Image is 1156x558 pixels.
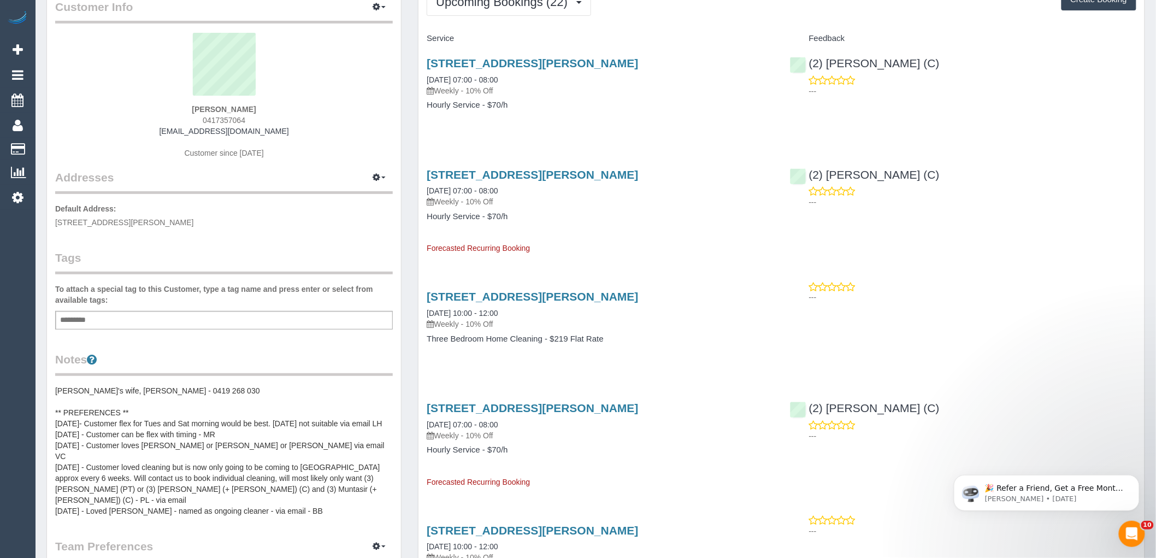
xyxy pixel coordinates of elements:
[809,197,1136,208] p: ---
[203,116,245,125] span: 0417357064
[427,75,498,84] a: [DATE] 07:00 - 08:00
[809,86,1136,97] p: ---
[427,57,638,69] a: [STREET_ADDRESS][PERSON_NAME]
[55,385,393,516] pre: [PERSON_NAME]'s wife, [PERSON_NAME] - 0419 268 030 ** PREFERENCES ** [DATE]- Customer flex for Tu...
[427,309,498,318] a: [DATE] 10:00 - 12:00
[1119,521,1145,547] iframe: Intercom live chat
[55,284,393,306] label: To attach a special tag to this Customer, type a tag name and press enter or select from availabl...
[427,334,773,344] h4: Three Bedroom Home Cleaning - $219 Flat Rate
[55,218,194,227] span: [STREET_ADDRESS][PERSON_NAME]
[790,57,940,69] a: (2) [PERSON_NAME] (C)
[55,203,116,214] label: Default Address:
[185,149,264,157] span: Customer since [DATE]
[1141,521,1154,530] span: 10
[427,186,498,195] a: [DATE] 07:00 - 08:00
[427,420,498,429] a: [DATE] 07:00 - 08:00
[427,402,638,414] a: [STREET_ADDRESS][PERSON_NAME]
[160,127,289,136] a: [EMAIL_ADDRESS][DOMAIN_NAME]
[427,196,773,207] p: Weekly - 10% Off
[427,244,530,252] span: Forecasted Recurring Booking
[427,290,638,303] a: [STREET_ADDRESS][PERSON_NAME]
[427,524,638,537] a: [STREET_ADDRESS][PERSON_NAME]
[790,402,940,414] a: (2) [PERSON_NAME] (C)
[55,250,393,274] legend: Tags
[427,212,773,221] h4: Hourly Service - $70/h
[809,292,1136,303] p: ---
[427,85,773,96] p: Weekly - 10% Off
[192,105,256,114] strong: [PERSON_NAME]
[427,168,638,181] a: [STREET_ADDRESS][PERSON_NAME]
[790,168,940,181] a: (2) [PERSON_NAME] (C)
[427,319,773,330] p: Weekly - 10% Off
[937,452,1156,528] iframe: Intercom notifications message
[809,526,1136,537] p: ---
[427,542,498,551] a: [DATE] 10:00 - 12:00
[809,431,1136,442] p: ---
[427,34,773,43] h4: Service
[427,430,773,441] p: Weekly - 10% Off
[427,101,773,110] h4: Hourly Service - $70/h
[427,445,773,455] h4: Hourly Service - $70/h
[427,478,530,486] span: Forecasted Recurring Booking
[790,34,1136,43] h4: Feedback
[55,351,393,376] legend: Notes
[7,11,28,26] img: Automaid Logo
